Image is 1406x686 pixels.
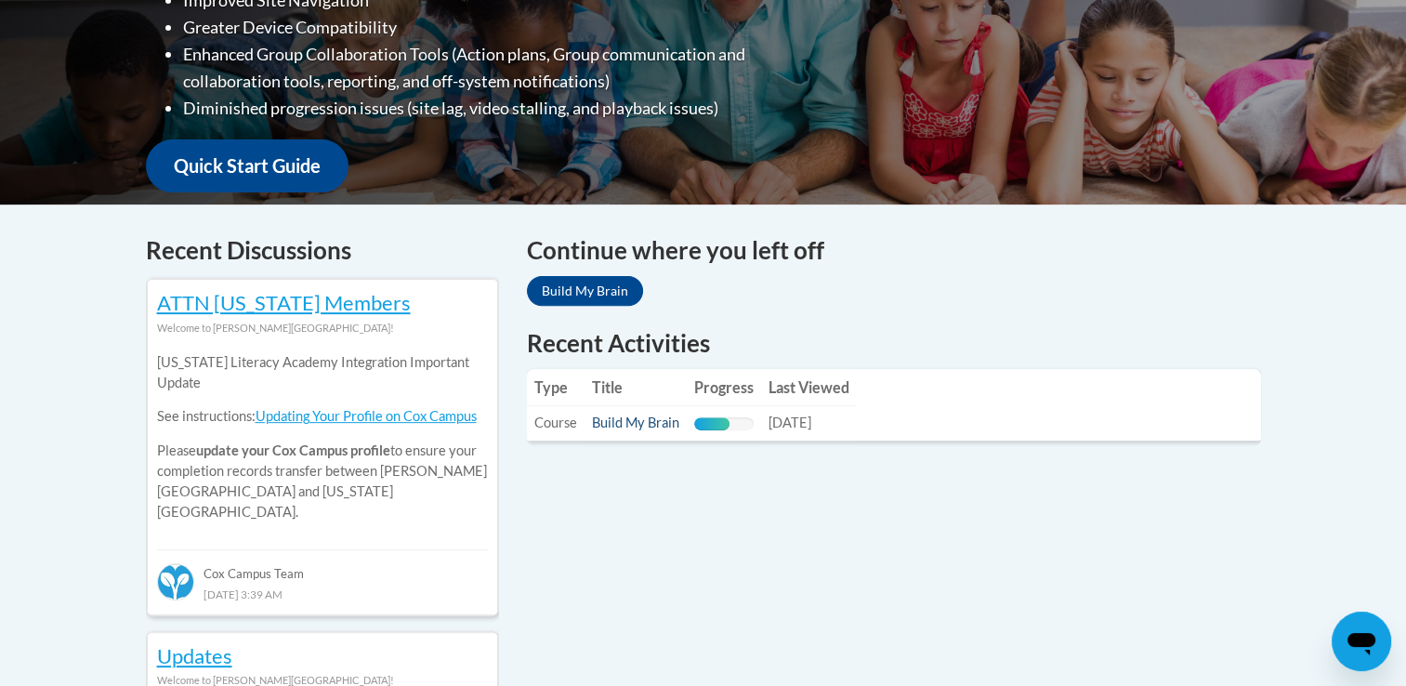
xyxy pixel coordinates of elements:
[592,415,679,430] a: Build My Brain
[1332,612,1391,671] iframe: Button to launch messaging window
[157,338,488,536] div: Please to ensure your completion records transfer between [PERSON_NAME][GEOGRAPHIC_DATA] and [US_...
[196,442,390,458] b: update your Cox Campus profile
[769,415,811,430] span: [DATE]
[157,406,488,427] p: See instructions:
[157,290,411,315] a: ATTN [US_STATE] Members
[183,41,820,95] li: Enhanced Group Collaboration Tools (Action plans, Group communication and collaboration tools, re...
[527,326,1261,360] h1: Recent Activities
[157,643,232,668] a: Updates
[534,415,577,430] span: Course
[527,232,1261,269] h4: Continue where you left off
[527,276,643,306] a: Build My Brain
[157,563,194,600] img: Cox Campus Team
[694,417,729,430] div: Progress, %
[157,549,488,583] div: Cox Campus Team
[183,14,820,41] li: Greater Device Compatibility
[687,369,761,406] th: Progress
[183,95,820,122] li: Diminished progression issues (site lag, video stalling, and playback issues)
[761,369,857,406] th: Last Viewed
[157,318,488,338] div: Welcome to [PERSON_NAME][GEOGRAPHIC_DATA]!
[527,369,585,406] th: Type
[585,369,687,406] th: Title
[256,408,477,424] a: Updating Your Profile on Cox Campus
[146,232,499,269] h4: Recent Discussions
[157,584,488,604] div: [DATE] 3:39 AM
[146,139,348,192] a: Quick Start Guide
[157,352,488,393] p: [US_STATE] Literacy Academy Integration Important Update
